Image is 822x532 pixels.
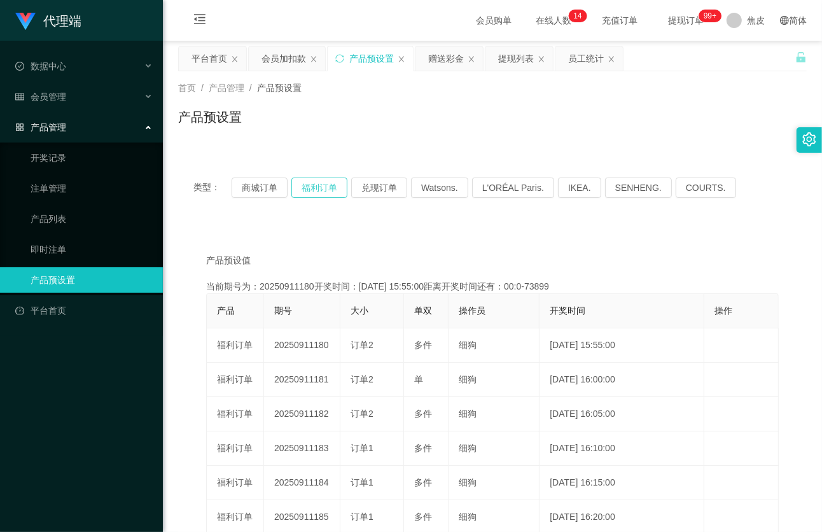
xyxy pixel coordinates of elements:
img: logo.9652507e.png [15,13,36,31]
i: 图标: close [608,55,615,63]
span: 类型： [193,178,232,198]
td: [DATE] 16:15:00 [540,466,704,500]
span: 多件 [414,340,432,350]
span: 操作 [714,305,732,316]
td: 20250911183 [264,431,340,466]
button: 福利订单 [291,178,347,198]
span: 充值订单 [596,16,644,25]
td: 福利订单 [207,397,264,431]
button: Watsons. [411,178,468,198]
span: 在线人数 [529,16,578,25]
span: 订单1 [351,443,373,453]
span: / [249,83,252,93]
td: 细狗 [449,397,540,431]
td: [DATE] 16:00:00 [540,363,704,397]
div: 会员加扣款 [261,46,306,71]
span: 订单1 [351,512,373,522]
h1: 产品预设置 [178,108,242,127]
span: 操作员 [459,305,485,316]
td: 20250911182 [264,397,340,431]
td: 细狗 [449,363,540,397]
a: 产品预设置 [31,267,153,293]
td: 福利订单 [207,328,264,363]
div: 当前期号为：20250911180开奖时间：[DATE] 15:55:00距离开奖时间还有：00:0-73899 [206,280,779,293]
td: 细狗 [449,431,540,466]
i: 图标: close [310,55,317,63]
button: 商城订单 [232,178,288,198]
button: 兑现订单 [351,178,407,198]
a: 产品列表 [31,206,153,232]
div: 员工统计 [568,46,604,71]
span: 产品预设置 [257,83,302,93]
i: 图标: menu-fold [178,1,221,41]
span: 订单2 [351,409,373,419]
td: 细狗 [449,328,540,363]
button: SENHENG. [605,178,672,198]
i: 图标: close [538,55,545,63]
sup: 1173 [699,10,721,22]
td: [DATE] 16:10:00 [540,431,704,466]
i: 图标: setting [802,132,816,146]
td: 福利订单 [207,363,264,397]
span: 首页 [178,83,196,93]
i: 图标: close [468,55,475,63]
span: 产品预设值 [206,254,251,267]
td: [DATE] 15:55:00 [540,328,704,363]
i: 图标: close [231,55,239,63]
span: 多件 [414,443,432,453]
td: 20250911180 [264,328,340,363]
a: 即时注单 [31,237,153,262]
div: 赠送彩金 [428,46,464,71]
button: L'ORÉAL Paris. [472,178,554,198]
button: COURTS. [676,178,736,198]
span: 提现订单 [662,16,710,25]
button: IKEA. [558,178,601,198]
p: 1 [573,10,578,22]
h1: 代理端 [43,1,81,41]
a: 代理端 [15,15,81,25]
div: 提现列表 [498,46,534,71]
i: 图标: appstore-o [15,123,24,132]
span: 多件 [414,512,432,522]
div: 平台首页 [192,46,227,71]
span: 期号 [274,305,292,316]
span: 单双 [414,305,432,316]
sup: 14 [568,10,587,22]
p: 4 [578,10,582,22]
a: 开奖记录 [31,145,153,171]
span: 多件 [414,477,432,487]
span: 产品管理 [209,83,244,93]
span: 订单1 [351,477,373,487]
span: 订单2 [351,340,373,350]
a: 注单管理 [31,176,153,201]
td: 20250911184 [264,466,340,500]
i: 图标: global [780,16,789,25]
td: 20250911181 [264,363,340,397]
td: 细狗 [449,466,540,500]
div: 产品预设置 [349,46,394,71]
a: 图标: dashboard平台首页 [15,298,153,323]
span: 单 [414,374,423,384]
i: 图标: check-circle-o [15,62,24,71]
span: 多件 [414,409,432,419]
i: 图标: sync [335,54,344,63]
span: / [201,83,204,93]
i: 图标: unlock [795,52,807,63]
i: 图标: table [15,92,24,101]
i: 图标: close [398,55,405,63]
span: 开奖时间 [550,305,585,316]
td: 福利订单 [207,466,264,500]
span: 产品 [217,305,235,316]
td: 福利订单 [207,431,264,466]
span: 大小 [351,305,368,316]
span: 会员管理 [15,92,66,102]
span: 数据中心 [15,61,66,71]
span: 订单2 [351,374,373,384]
td: [DATE] 16:05:00 [540,397,704,431]
span: 产品管理 [15,122,66,132]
